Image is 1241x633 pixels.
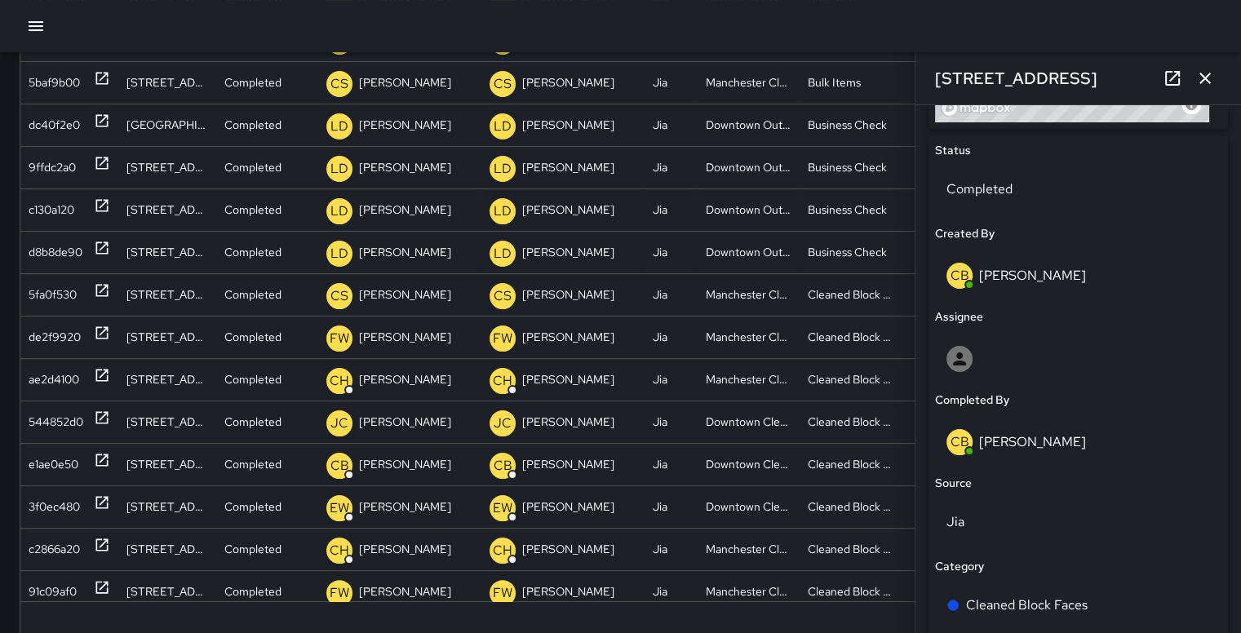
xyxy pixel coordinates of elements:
p: LD [494,201,512,221]
div: 301 West Main Street [118,443,216,485]
p: CS [330,74,348,94]
p: LD [494,159,512,179]
p: [PERSON_NAME] [359,274,451,316]
div: Manchester Cleaning [698,61,800,104]
div: Downtown Outreach [698,146,800,188]
p: [PERSON_NAME] [359,147,451,188]
div: Business Check [800,146,902,188]
p: [PERSON_NAME] [522,189,614,231]
div: Cleaned Block Faces [800,358,902,401]
p: [PERSON_NAME] [359,232,451,273]
p: Completed [224,274,281,316]
div: Cleaned Block Faces [800,401,902,443]
p: FW [493,583,512,603]
p: EW [493,498,512,518]
p: [PERSON_NAME] [522,232,614,273]
p: [PERSON_NAME] [359,401,451,443]
p: CS [494,286,512,306]
div: Jia [645,485,698,528]
div: 5fa0f530 [29,274,77,316]
div: Downtown Outreach [698,231,800,273]
div: Jia [645,570,698,613]
p: CS [330,286,348,306]
p: [PERSON_NAME] [359,529,451,570]
p: [PERSON_NAME] [359,316,451,358]
div: Jia [645,528,698,570]
p: LD [330,159,348,179]
p: [PERSON_NAME] [359,189,451,231]
p: Completed [224,232,281,273]
p: [PERSON_NAME] [359,62,451,104]
p: Completed [224,62,281,104]
p: [PERSON_NAME] [359,444,451,485]
div: Manchester Cleaning [698,273,800,316]
div: Jia [645,401,698,443]
p: FW [330,583,349,603]
div: 5baf9b00 [29,62,80,104]
div: 3f0ec480 [29,486,80,528]
div: Jia [645,188,698,231]
p: LD [330,117,348,136]
p: CH [330,371,349,391]
p: [PERSON_NAME] [522,316,614,358]
p: LD [494,244,512,263]
p: CB [494,456,512,476]
p: CH [493,371,512,391]
div: 312 East Broad Street [118,146,216,188]
div: ae2d4100 [29,359,79,401]
p: Completed [224,529,281,570]
div: Cleaned Block Faces [800,316,902,358]
div: 120 West Cary Street [118,401,216,443]
div: Jia [645,61,698,104]
div: Jia [645,146,698,188]
div: d8b8de90 [29,232,82,273]
div: Downtown Cleaning [698,443,800,485]
div: Jia [645,316,698,358]
p: [PERSON_NAME] [359,571,451,613]
p: Completed [224,444,281,485]
div: Manchester Cleaning [698,570,800,613]
div: c130a120 [29,189,74,231]
div: Downtown Outreach [698,188,800,231]
p: [PERSON_NAME] [359,359,451,401]
div: 127 South 5th Street [118,485,216,528]
p: EW [330,498,349,518]
div: 710 Perry Street [118,61,216,104]
p: CH [493,541,512,560]
p: Completed [224,104,281,146]
div: e1ae0e50 [29,444,78,485]
p: [PERSON_NAME] [522,401,614,443]
p: Completed [224,401,281,443]
div: 91c09af0 [29,571,77,613]
p: LD [330,201,348,221]
div: Jia [645,273,698,316]
p: [PERSON_NAME] [522,147,614,188]
p: Completed [224,147,281,188]
div: Jia [645,231,698,273]
p: Completed [224,189,281,231]
div: Business Check [800,104,902,146]
div: Cleaned Block Faces [800,443,902,485]
p: JC [330,414,348,433]
p: [PERSON_NAME] [522,62,614,104]
div: Jia [645,358,698,401]
div: 9ffdc2a0 [29,147,76,188]
p: [PERSON_NAME] [522,444,614,485]
div: Bulk Items [800,61,902,104]
p: LD [494,117,512,136]
div: c2866a20 [29,529,80,570]
div: Cleaned Block Faces [800,570,902,613]
p: [PERSON_NAME] [522,359,614,401]
p: [PERSON_NAME] [522,571,614,613]
div: 708 Bainbridge Street [118,570,216,613]
p: FW [330,329,349,348]
div: Downtown Cleaning [698,401,800,443]
div: 708 Bainbridge Street [118,528,216,570]
p: [PERSON_NAME] [522,486,614,528]
div: Manchester Cleaning [698,358,800,401]
div: dc40f2e0 [29,104,80,146]
p: [PERSON_NAME] [522,529,614,570]
p: CB [330,456,349,476]
div: 800 Semmes Avenue [118,316,216,358]
div: Manchester Cleaning [698,316,800,358]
